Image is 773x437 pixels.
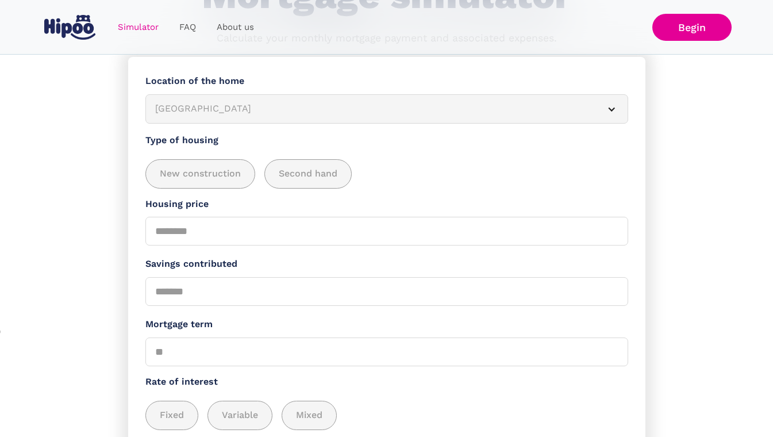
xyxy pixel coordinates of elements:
div: add_description_here [145,401,628,430]
a: FAQ [169,16,206,39]
font: [GEOGRAPHIC_DATA] [155,103,251,114]
font: Variable [222,409,258,420]
font: Begin [678,21,706,33]
a: Begin [652,14,732,41]
font: Second hand [279,168,337,179]
a: home [42,10,98,44]
font: Type of housing [145,135,218,145]
font: Rate of interest [145,376,218,387]
font: FAQ [179,22,196,32]
a: Simulator [107,16,169,39]
font: Location of the home [145,75,244,86]
font: Simulator [118,22,159,32]
font: Housing price [145,198,209,209]
font: Fixed [160,409,184,420]
div: add_description_here [145,159,628,189]
font: New construction [160,168,241,179]
font: Mortgage term [145,319,213,329]
font: Savings contributed [145,258,237,269]
font: Mixed [296,409,322,420]
font: About us [217,22,254,32]
article: [GEOGRAPHIC_DATA] [145,94,628,124]
a: About us [206,16,264,39]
